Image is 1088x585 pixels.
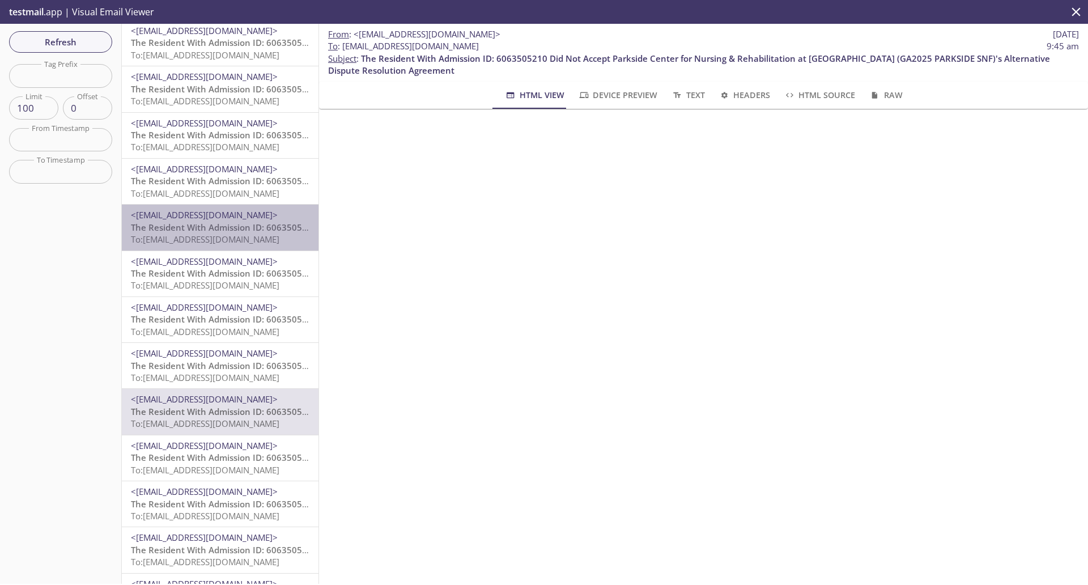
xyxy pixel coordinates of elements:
[354,28,500,40] span: <[EMAIL_ADDRESS][DOMAIN_NAME]>
[131,222,949,233] span: The Resident With Admission ID: 6063505210 Did Not Accept Parkside Center for Nursing & Rehabilit...
[122,20,318,66] div: <[EMAIL_ADDRESS][DOMAIN_NAME]>The Resident With Admission ID: 6063505210 Did Not Accept Parkside ...
[328,53,356,64] span: Subject
[131,279,279,291] span: To: [EMAIL_ADDRESS][DOMAIN_NAME]
[122,527,318,573] div: <[EMAIL_ADDRESS][DOMAIN_NAME]>The Resident With Admission ID: 6063505210 Did Not Accept Parkside ...
[131,406,949,417] span: The Resident With Admission ID: 6063505210 Did Not Accept Parkside Center for Nursing & Rehabilit...
[131,163,278,175] span: <[EMAIL_ADDRESS][DOMAIN_NAME]>
[131,25,278,36] span: <[EMAIL_ADDRESS][DOMAIN_NAME]>
[131,234,279,245] span: To: [EMAIL_ADDRESS][DOMAIN_NAME]
[131,95,279,107] span: To: [EMAIL_ADDRESS][DOMAIN_NAME]
[1053,28,1079,40] span: [DATE]
[131,347,278,359] span: <[EMAIL_ADDRESS][DOMAIN_NAME]>
[131,498,949,510] span: The Resident With Admission ID: 6063505210 Did Not Accept Parkside Center for Nursing & Rehabilit...
[9,31,112,53] button: Refresh
[131,209,278,221] span: <[EMAIL_ADDRESS][DOMAIN_NAME]>
[328,40,1079,77] p: :
[18,35,103,49] span: Refresh
[131,302,278,313] span: <[EMAIL_ADDRESS][DOMAIN_NAME]>
[131,256,278,267] span: <[EMAIL_ADDRESS][DOMAIN_NAME]>
[131,141,279,152] span: To: [EMAIL_ADDRESS][DOMAIN_NAME]
[784,88,855,102] span: HTML Source
[131,188,279,199] span: To: [EMAIL_ADDRESS][DOMAIN_NAME]
[328,28,500,40] span: :
[131,510,279,522] span: To: [EMAIL_ADDRESS][DOMAIN_NAME]
[131,326,279,337] span: To: [EMAIL_ADDRESS][DOMAIN_NAME]
[504,88,564,102] span: HTML View
[131,544,949,556] span: The Resident With Admission ID: 6063505210 Did Not Accept Parkside Center for Nursing & Rehabilit...
[869,88,902,102] span: Raw
[131,83,949,95] span: The Resident With Admission ID: 6063505210 Did Not Accept Parkside Center for Nursing & Rehabilit...
[328,53,1050,76] span: The Resident With Admission ID: 6063505210 Did Not Accept Parkside Center for Nursing & Rehabilit...
[131,372,279,383] span: To: [EMAIL_ADDRESS][DOMAIN_NAME]
[1047,40,1079,52] span: 9:45 am
[122,113,318,158] div: <[EMAIL_ADDRESS][DOMAIN_NAME]>The Resident With Admission ID: 6063505210 Did Not Accept Parkside ...
[122,389,318,434] div: <[EMAIL_ADDRESS][DOMAIN_NAME]>The Resident With Admission ID: 6063505210 Did Not Accept Parkside ...
[122,435,318,481] div: <[EMAIL_ADDRESS][DOMAIN_NAME]>The Resident With Admission ID: 6063505210 Did Not Accept Parkside ...
[131,129,949,141] span: The Resident With Admission ID: 6063505210 Did Not Accept Parkside Center for Nursing & Rehabilit...
[131,360,949,371] span: The Resident With Admission ID: 6063505210 Did Not Accept Parkside Center for Nursing & Rehabilit...
[131,268,949,279] span: The Resident With Admission ID: 6063505210 Did Not Accept Parkside Center for Nursing & Rehabilit...
[131,556,279,567] span: To: [EMAIL_ADDRESS][DOMAIN_NAME]
[131,49,279,61] span: To: [EMAIL_ADDRESS][DOMAIN_NAME]
[328,28,349,40] span: From
[122,251,318,296] div: <[EMAIL_ADDRESS][DOMAIN_NAME]>The Resident With Admission ID: 6063505210 Did Not Accept Parkside ...
[578,88,657,102] span: Device Preview
[122,66,318,112] div: <[EMAIL_ADDRESS][DOMAIN_NAME]>The Resident With Admission ID: 6063505210 Did Not Accept Parkside ...
[328,40,479,52] span: : [EMAIL_ADDRESS][DOMAIN_NAME]
[671,88,704,102] span: Text
[131,393,278,405] span: <[EMAIL_ADDRESS][DOMAIN_NAME]>
[131,440,278,451] span: <[EMAIL_ADDRESS][DOMAIN_NAME]>
[131,37,949,48] span: The Resident With Admission ID: 6063505210 Did Not Accept Parkside Center for Nursing & Rehabilit...
[122,481,318,527] div: <[EMAIL_ADDRESS][DOMAIN_NAME]>The Resident With Admission ID: 6063505210 Did Not Accept Parkside ...
[131,532,278,543] span: <[EMAIL_ADDRESS][DOMAIN_NAME]>
[131,71,278,82] span: <[EMAIL_ADDRESS][DOMAIN_NAME]>
[122,343,318,388] div: <[EMAIL_ADDRESS][DOMAIN_NAME]>The Resident With Admission ID: 6063505210 Did Not Accept Parkside ...
[719,88,770,102] span: Headers
[122,297,318,342] div: <[EMAIL_ADDRESS][DOMAIN_NAME]>The Resident With Admission ID: 6063505210 Did Not Accept Parkside ...
[131,452,949,463] span: The Resident With Admission ID: 6063505210 Did Not Accept Parkside Center for Nursing & Rehabilit...
[122,205,318,250] div: <[EMAIL_ADDRESS][DOMAIN_NAME]>The Resident With Admission ID: 6063505210 Did Not Accept Parkside ...
[122,159,318,204] div: <[EMAIL_ADDRESS][DOMAIN_NAME]>The Resident With Admission ID: 6063505210 Did Not Accept Parkside ...
[131,464,279,476] span: To: [EMAIL_ADDRESS][DOMAIN_NAME]
[131,175,949,186] span: The Resident With Admission ID: 6063505210 Did Not Accept Parkside Center for Nursing & Rehabilit...
[131,117,278,129] span: <[EMAIL_ADDRESS][DOMAIN_NAME]>
[131,313,949,325] span: The Resident With Admission ID: 6063505210 Did Not Accept Parkside Center for Nursing & Rehabilit...
[131,418,279,429] span: To: [EMAIL_ADDRESS][DOMAIN_NAME]
[9,6,44,18] span: testmail
[328,40,338,52] span: To
[131,486,278,497] span: <[EMAIL_ADDRESS][DOMAIN_NAME]>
